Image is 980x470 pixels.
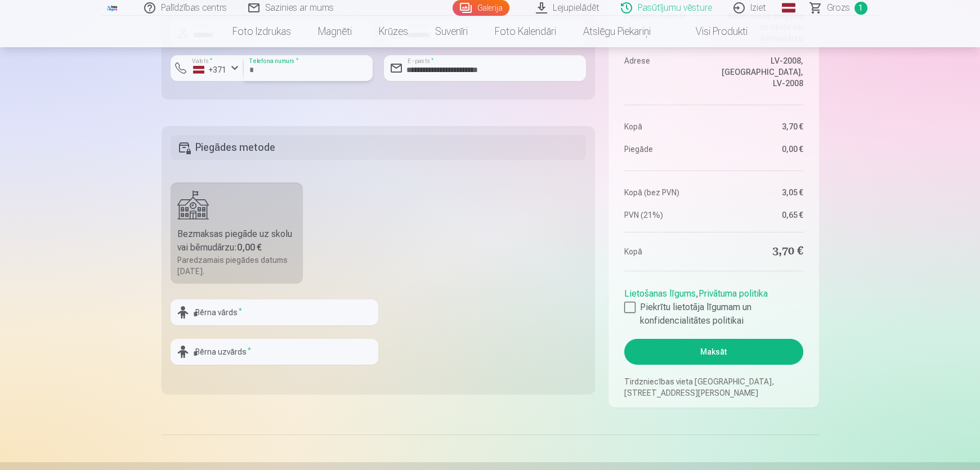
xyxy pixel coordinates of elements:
[719,55,803,89] dd: LV-2008, [GEOGRAPHIC_DATA], LV-2008
[624,209,708,221] dt: PVN (21%)
[570,16,664,47] a: Atslēgu piekariņi
[624,301,803,328] label: Piekrītu lietotāja līgumam un konfidencialitātes politikai
[624,283,803,328] div: ,
[854,2,867,15] span: 1
[106,5,119,11] img: /fa3
[719,244,803,259] dd: 3,70 €
[177,227,297,254] div: Bezmaksas piegāde uz skolu vai bērnudārzu :
[365,16,422,47] a: Krūzes
[827,1,850,15] span: Grozs
[719,121,803,132] dd: 3,70 €
[719,209,803,221] dd: 0,65 €
[171,55,244,81] button: Valsts*+371
[664,16,761,47] a: Visi produkti
[624,121,708,132] dt: Kopā
[305,16,365,47] a: Magnēti
[719,187,803,198] dd: 3,05 €
[624,187,708,198] dt: Kopā (bez PVN)
[624,288,696,299] a: Lietošanas līgums
[481,16,570,47] a: Foto kalendāri
[624,244,708,259] dt: Kopā
[624,376,803,399] p: Tirdzniecības vieta [GEOGRAPHIC_DATA], [STREET_ADDRESS][PERSON_NAME]
[219,16,305,47] a: Foto izdrukas
[177,254,297,277] div: Paredzamais piegādes datums [DATE].
[624,55,708,89] dt: Adrese
[422,16,481,47] a: Suvenīri
[719,144,803,155] dd: 0,00 €
[171,135,587,160] h5: Piegādes metode
[193,64,227,75] div: +371
[237,242,262,253] b: 0,00 €
[624,144,708,155] dt: Piegāde
[624,339,803,365] button: Maksāt
[699,288,768,299] a: Privātuma politika
[189,57,216,65] label: Valsts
